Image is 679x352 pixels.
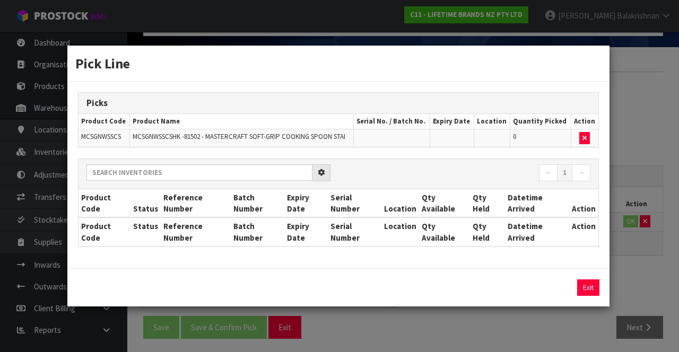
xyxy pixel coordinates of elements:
th: Datetime Arrived [505,189,569,218]
th: Datetime Arrived [505,217,569,246]
th: Reference Number [161,189,231,218]
th: Serial Number [328,217,381,246]
th: Product Name [130,114,353,129]
a: 1 [557,164,572,181]
th: Expiry Date [284,217,328,246]
th: Reference Number [161,217,231,246]
th: Qty Available [419,217,471,246]
th: Serial Number [328,189,381,218]
th: Product Code [79,217,130,246]
nav: Page navigation [346,164,590,183]
th: Batch Number [231,217,284,246]
th: Qty Available [419,189,471,218]
input: Search inventories [86,164,312,181]
th: Action [569,189,598,218]
th: Action [569,217,598,246]
th: Serial No. / Batch No. [353,114,430,129]
th: Qty Held [470,189,505,218]
span: 0 [513,132,516,141]
th: Location [381,189,419,218]
th: Action [571,114,598,129]
th: Qty Held [470,217,505,246]
th: Location [381,217,419,246]
h3: Picks [86,98,590,108]
th: Quantity Picked [510,114,571,129]
a: ← [539,164,558,181]
th: Status [130,189,161,218]
th: Product Code [79,114,130,129]
th: Status [130,217,161,246]
span: MCSGNWSSCS [81,132,121,141]
th: Expiry Date [430,114,474,129]
th: Location [474,114,510,129]
span: MCSGNWSSCSHK -81502 - MASTERCRAFT SOFT-GRIP COOKING SPOON STAI [133,132,345,141]
a: → [572,164,590,181]
h3: Pick Line [75,54,602,73]
th: Expiry Date [284,189,328,218]
th: Batch Number [231,189,284,218]
button: Exit [577,279,599,296]
th: Product Code [79,189,130,218]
